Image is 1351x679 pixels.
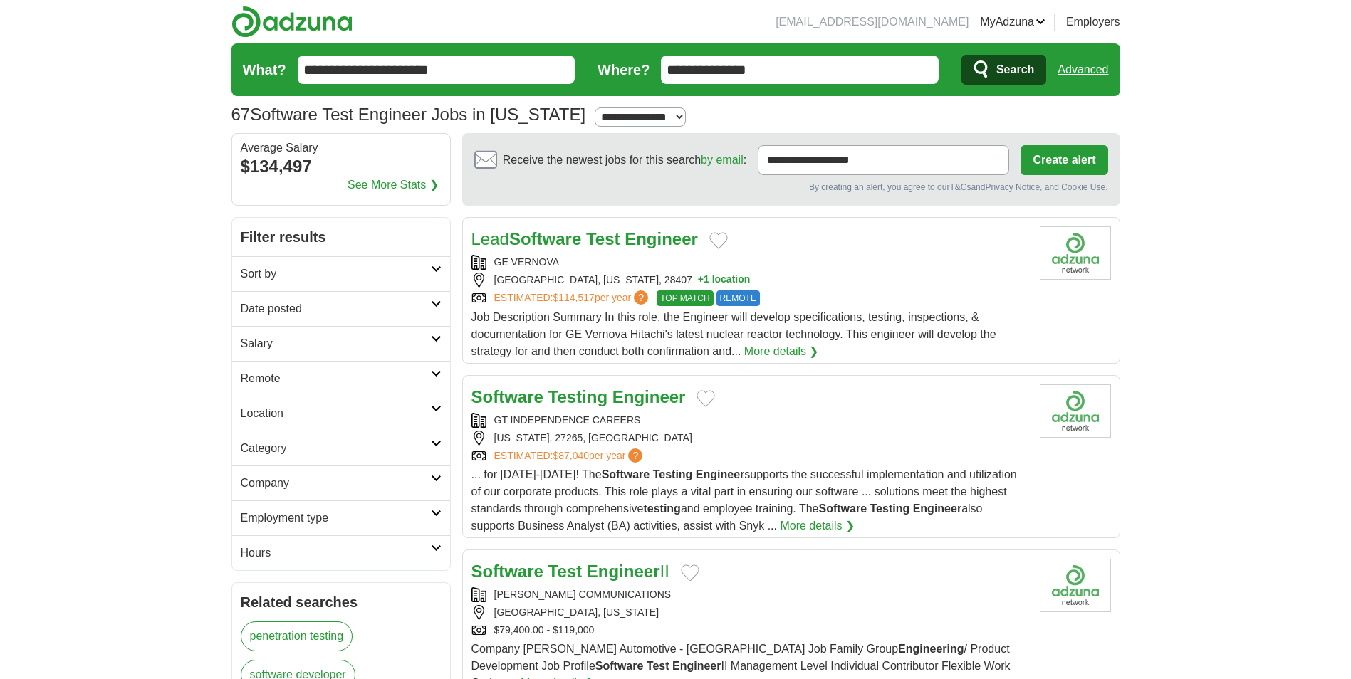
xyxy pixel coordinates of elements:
[985,182,1040,192] a: Privacy Notice
[232,291,450,326] a: Date posted
[612,387,686,406] strong: Engineer
[548,387,608,406] strong: Testing
[647,660,669,672] strong: Test
[241,475,431,492] h2: Company
[634,290,648,305] span: ?
[698,273,704,288] span: +
[698,273,751,288] button: +1 location
[471,273,1028,288] div: [GEOGRAPHIC_DATA], [US_STATE], 28407
[471,431,1028,446] div: [US_STATE], 27265, [GEOGRAPHIC_DATA]
[996,56,1034,84] span: Search
[776,14,969,31] li: [EMAIL_ADDRESS][DOMAIN_NAME]
[672,660,721,672] strong: Engineer
[625,229,698,248] strong: Engineer
[231,105,586,124] h1: Software Test Engineer Jobs in [US_STATE]
[913,502,961,515] strong: Engineer
[231,102,251,127] span: 67
[241,405,431,422] h2: Location
[471,562,669,581] a: Software Test EngineerII
[348,177,439,194] a: See More Stats ❯
[232,535,450,570] a: Hours
[471,229,698,248] a: LeadSoftware Test Engineer
[241,621,353,651] a: penetration testing
[1058,56,1108,84] a: Advanced
[1066,14,1120,31] a: Employers
[494,290,652,306] a: ESTIMATED:$114,517per year?
[241,544,431,562] h2: Hours
[961,55,1046,85] button: Search
[241,154,442,179] div: $134,497
[818,502,867,515] strong: Software
[1040,384,1111,438] img: Company logo
[241,591,442,613] h2: Related searches
[241,142,442,154] div: Average Salary
[681,564,699,581] button: Add to favorite jobs
[471,387,686,406] a: Software Testing Engineer
[709,232,728,249] button: Add to favorite jobs
[232,361,450,396] a: Remote
[1021,145,1107,175] button: Create alert
[471,413,1028,428] div: GT INDEPENDENCE CAREERS
[553,450,589,461] span: $87,040
[474,181,1108,194] div: By creating an alert, you agree to our and , and Cookie Use.
[471,623,1028,638] div: $79,400.00 - $119,000
[586,229,620,248] strong: Test
[241,440,431,457] h2: Category
[949,182,971,192] a: T&Cs
[602,468,650,480] strong: Software
[553,292,594,303] span: $114,517
[701,154,744,166] a: by email
[232,396,450,431] a: Location
[243,59,286,80] label: What?
[587,562,660,581] strong: Engineer
[548,562,583,581] strong: Test
[716,290,760,306] span: REMOTE
[471,562,543,581] strong: Software
[471,605,1028,620] div: [GEOGRAPHIC_DATA], [US_STATE]
[509,229,581,248] strong: Software
[241,510,431,527] h2: Employment type
[870,502,910,515] strong: Testing
[471,468,1017,532] span: ... for [DATE]-[DATE]! The supports the successful implementation and utilization of our corporat...
[232,500,450,535] a: Employment type
[232,326,450,361] a: Salary
[241,300,431,317] h2: Date posted
[241,335,431,352] h2: Salary
[657,290,713,306] span: TOP MATCH
[653,468,693,480] strong: Testing
[241,265,431,283] h2: Sort by
[232,218,450,256] h2: Filter results
[231,6,353,38] img: Adzuna logo
[980,14,1045,31] a: MyAdzuna
[697,390,715,407] button: Add to favorite jobs
[232,465,450,500] a: Company
[696,468,744,480] strong: Engineer
[643,502,680,515] strong: testing
[1040,226,1111,280] img: Company logo
[471,311,996,357] span: Job Description Summary In this role, the Engineer will develop specifications, testing, inspecti...
[598,59,650,80] label: Where?
[744,343,819,360] a: More details ❯
[232,431,450,465] a: Category
[232,256,450,291] a: Sort by
[898,643,964,655] strong: Engineering
[780,517,855,535] a: More details ❯
[628,448,642,463] span: ?
[471,255,1028,270] div: GE VERNOVA
[471,587,1028,602] div: [PERSON_NAME] COMMUNICATIONS
[1040,559,1111,612] img: Company logo
[471,387,543,406] strong: Software
[595,660,644,672] strong: Software
[494,448,646,463] a: ESTIMATED:$87,040per year?
[503,152,746,169] span: Receive the newest jobs for this search :
[241,370,431,387] h2: Remote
